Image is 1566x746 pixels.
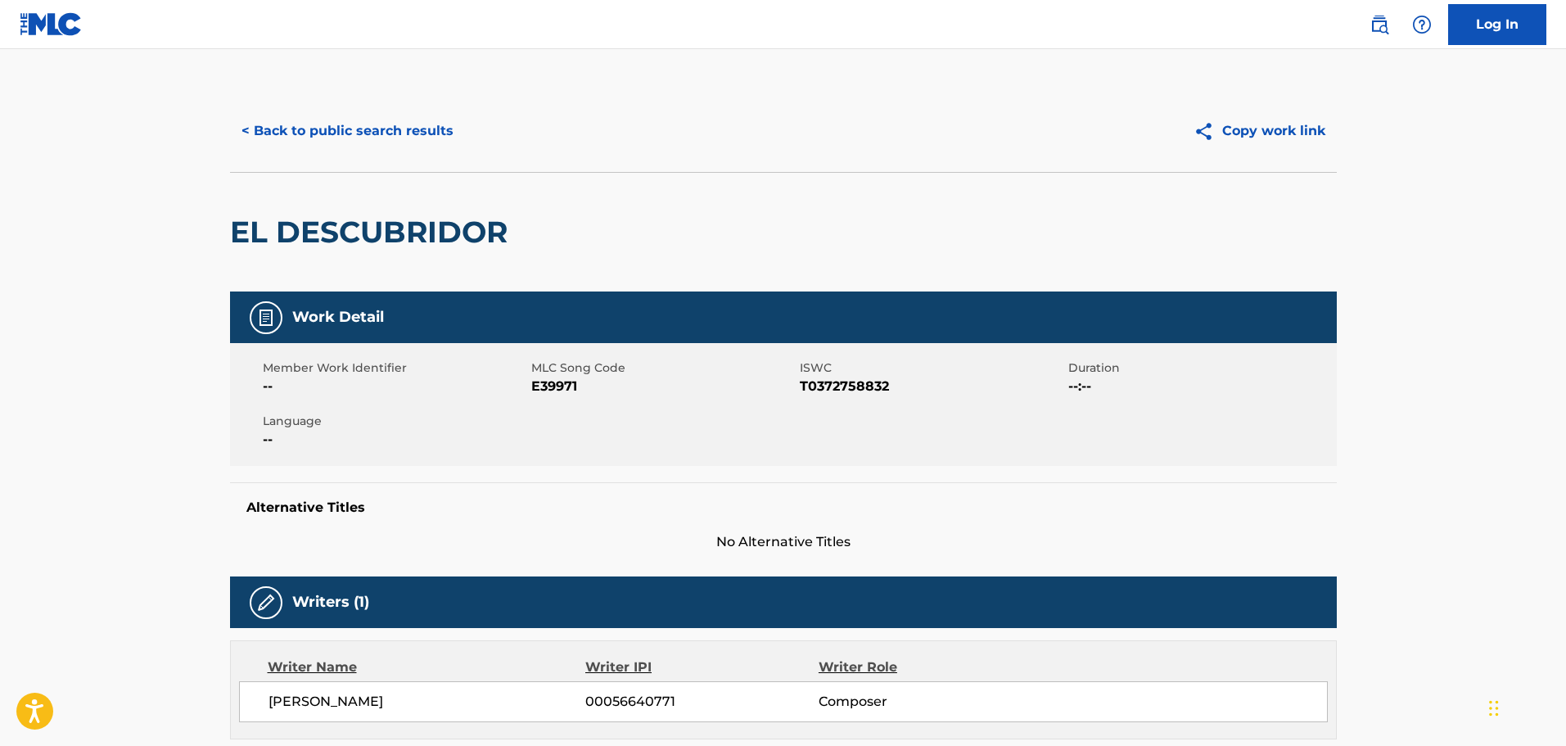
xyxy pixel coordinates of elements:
[230,532,1337,552] span: No Alternative Titles
[1182,111,1337,151] button: Copy work link
[1406,8,1438,41] div: Help
[269,692,586,712] span: [PERSON_NAME]
[819,692,1031,712] span: Composer
[1412,15,1432,34] img: help
[246,500,1320,516] h5: Alternative Titles
[1194,121,1222,142] img: Copy work link
[800,359,1064,377] span: ISWC
[230,214,516,251] h2: EL DESCUBRIDOR
[1363,8,1396,41] a: Public Search
[263,359,527,377] span: Member Work Identifier
[800,377,1064,396] span: T0372758832
[531,377,796,396] span: E39971
[263,377,527,396] span: --
[292,308,384,327] h5: Work Detail
[256,593,276,613] img: Writers
[585,658,819,677] div: Writer IPI
[819,658,1031,677] div: Writer Role
[20,12,83,36] img: MLC Logo
[268,658,586,677] div: Writer Name
[230,111,465,151] button: < Back to public search results
[1068,377,1333,396] span: --:--
[1448,4,1546,45] a: Log In
[1484,667,1566,746] iframe: Chat Widget
[256,308,276,328] img: Work Detail
[1489,684,1499,733] div: Drag
[263,430,527,450] span: --
[1370,15,1389,34] img: search
[263,413,527,430] span: Language
[1068,359,1333,377] span: Duration
[585,692,818,712] span: 00056640771
[292,593,369,612] h5: Writers (1)
[531,359,796,377] span: MLC Song Code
